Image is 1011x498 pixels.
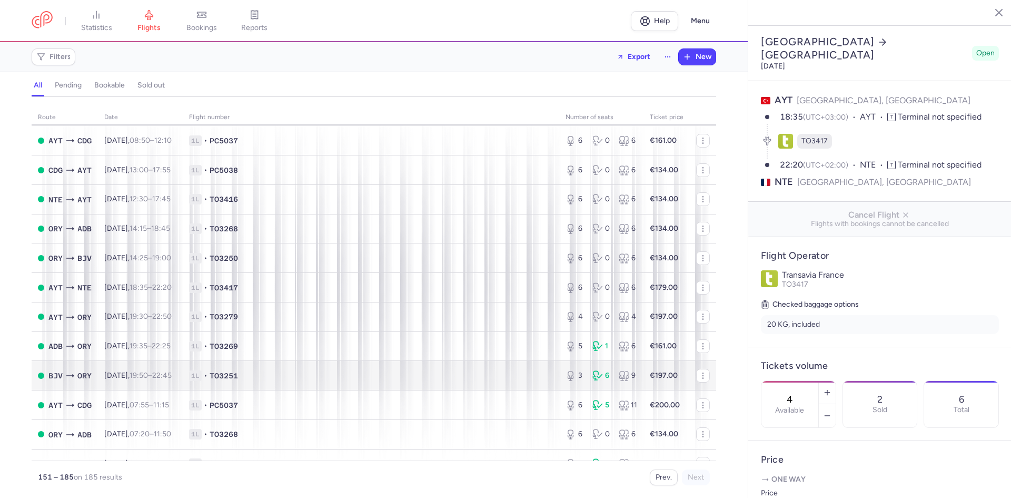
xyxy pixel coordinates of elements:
[81,23,112,33] span: statistics
[873,406,887,414] p: Sold
[877,394,883,405] p: 2
[104,253,171,262] span: [DATE],
[204,311,207,322] span: •
[189,253,202,263] span: 1L
[650,401,680,409] strong: €200.00
[566,135,584,146] div: 6
[204,400,207,411] span: •
[650,429,678,438] strong: €134.00
[130,401,149,409] time: 07:55
[898,112,982,122] span: Terminal not specified
[130,194,171,203] span: –
[204,429,207,440] span: •
[650,253,678,262] strong: €134.00
[130,401,169,409] span: –
[153,165,171,174] time: 17:55
[189,370,202,381] span: 1L
[183,110,559,125] th: Flight number
[650,341,677,350] strong: €161.00
[152,283,172,292] time: 22:20
[592,429,611,440] div: 0
[130,165,171,174] span: –
[650,459,678,468] strong: €179.00
[77,194,92,206] span: Antalya, Antalya, Turkey
[650,283,678,292] strong: €179.00
[650,194,678,203] strong: €134.00
[48,370,63,382] span: Milas, Bodrum, Turkey
[104,401,169,409] span: [DATE],
[619,370,637,381] div: 9
[137,23,161,33] span: flights
[48,282,63,294] span: Antalya, Antalya, Turkey
[780,112,803,122] time: 18:35
[241,23,267,33] span: reports
[619,165,637,175] div: 6
[189,429,202,440] span: 1L
[650,371,678,380] strong: €197.00
[761,62,785,71] time: [DATE]
[189,400,202,411] span: 1L
[48,399,63,411] span: Antalya, Antalya, Turkey
[77,135,92,147] span: Charles De Gaulle, Paris, France
[566,429,584,440] div: 6
[204,341,207,351] span: •
[650,165,678,174] strong: €134.00
[77,399,92,411] span: Charles De Gaulle, Paris, France
[32,11,53,31] a: CitizenPlane red outlined logo
[189,223,202,234] span: 1L
[48,340,63,352] span: Adnan Menderes Airport, İzmir, Turkey
[797,175,971,189] span: [GEOGRAPHIC_DATA], [GEOGRAPHIC_DATA]
[761,298,999,311] h5: Checked baggage options
[130,371,172,380] span: –
[70,9,123,33] a: statistics
[48,429,63,441] span: Orly, Paris, France
[152,459,170,468] time: 12:25
[32,49,75,65] button: Filters
[592,194,611,204] div: 0
[77,164,92,176] span: Antalya, Antalya, Turkey
[186,23,217,33] span: bookings
[592,341,611,351] div: 1
[153,401,169,409] time: 11:15
[210,400,238,411] span: PC5037
[654,17,670,25] span: Help
[860,159,887,171] span: NTE
[210,429,238,440] span: TO3268
[123,9,175,33] a: flights
[77,458,92,470] span: BRU
[780,160,803,170] time: 22:20
[154,429,171,438] time: 11:50
[152,194,171,203] time: 17:45
[34,81,42,90] h4: all
[954,406,969,414] p: Total
[592,253,611,263] div: 0
[151,224,170,233] time: 18:45
[566,253,584,263] div: 6
[48,135,63,147] span: Antalya, Antalya, Turkey
[803,113,848,122] span: (UTC+03:00)
[566,223,584,234] div: 6
[189,458,202,469] span: 1L
[592,165,611,175] div: 0
[210,253,238,263] span: TO3250
[154,136,172,145] time: 12:10
[152,371,172,380] time: 22:45
[104,224,170,233] span: [DATE],
[77,223,92,235] span: Adnan Menderes Airport, İzmir, Turkey
[559,110,643,125] th: number of seats
[619,223,637,234] div: 6
[592,135,611,146] div: 0
[778,134,793,149] figure: TO airline logo
[619,135,637,146] div: 6
[104,459,170,468] span: [DATE],
[860,111,887,123] span: AYT
[887,113,896,121] span: T
[566,311,584,322] div: 4
[210,194,238,204] span: TO3416
[77,429,92,441] span: Adnan Menderes Airport, İzmir, Turkey
[48,252,63,264] span: Orly, Paris, France
[130,341,171,350] span: –
[130,253,171,262] span: –
[761,474,999,485] p: One way
[48,194,63,206] span: Nantes Atlantique, Nantes, France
